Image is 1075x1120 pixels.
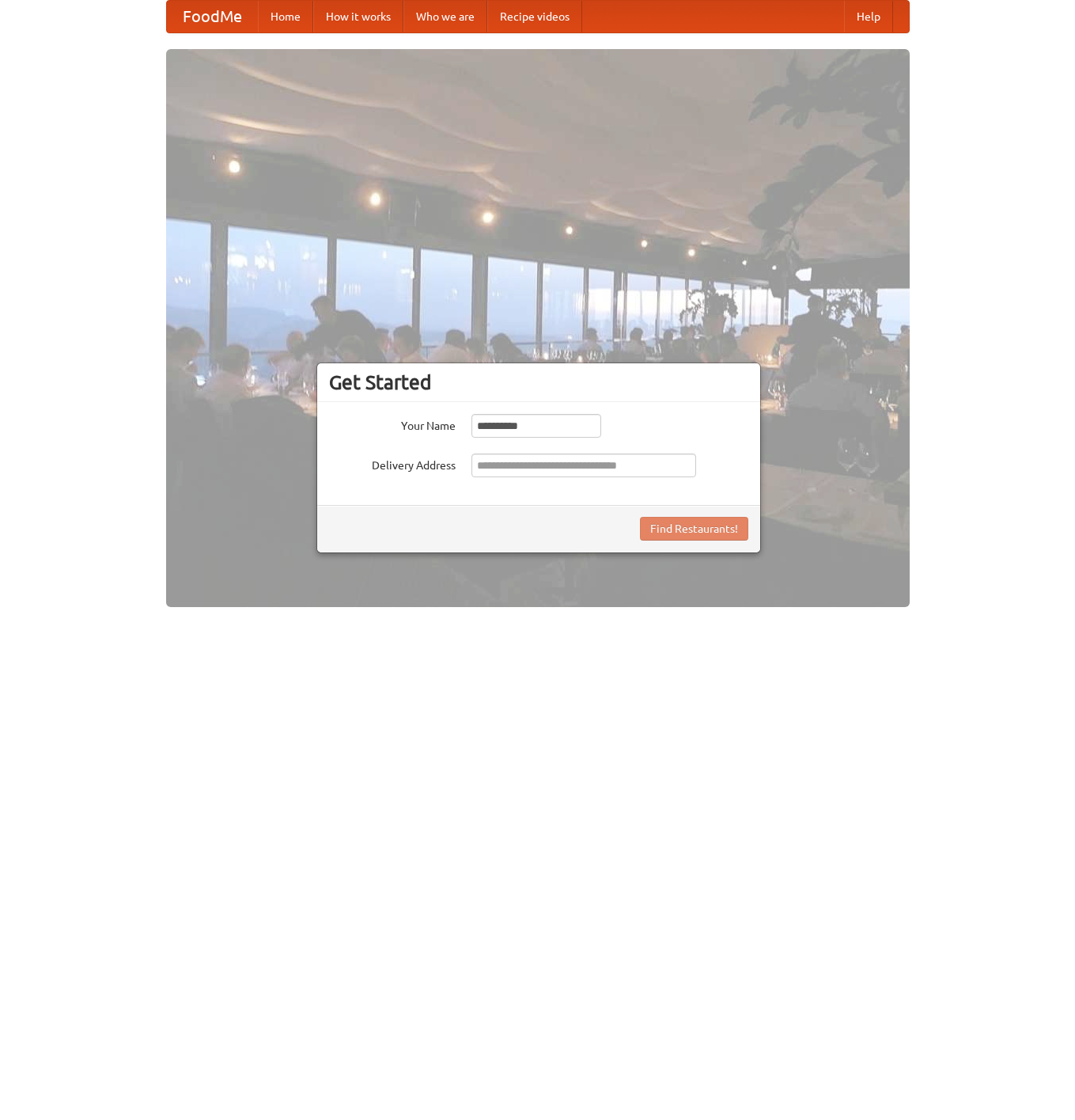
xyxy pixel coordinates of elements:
[844,1,893,32] a: Help
[167,1,258,32] a: FoodMe
[258,1,313,32] a: Home
[313,1,403,32] a: How it works
[403,1,487,32] a: Who we are
[329,414,456,434] label: Your Name
[640,517,748,541] button: Find Restaurants!
[487,1,582,32] a: Recipe videos
[329,454,456,473] label: Delivery Address
[329,370,748,394] h3: Get Started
